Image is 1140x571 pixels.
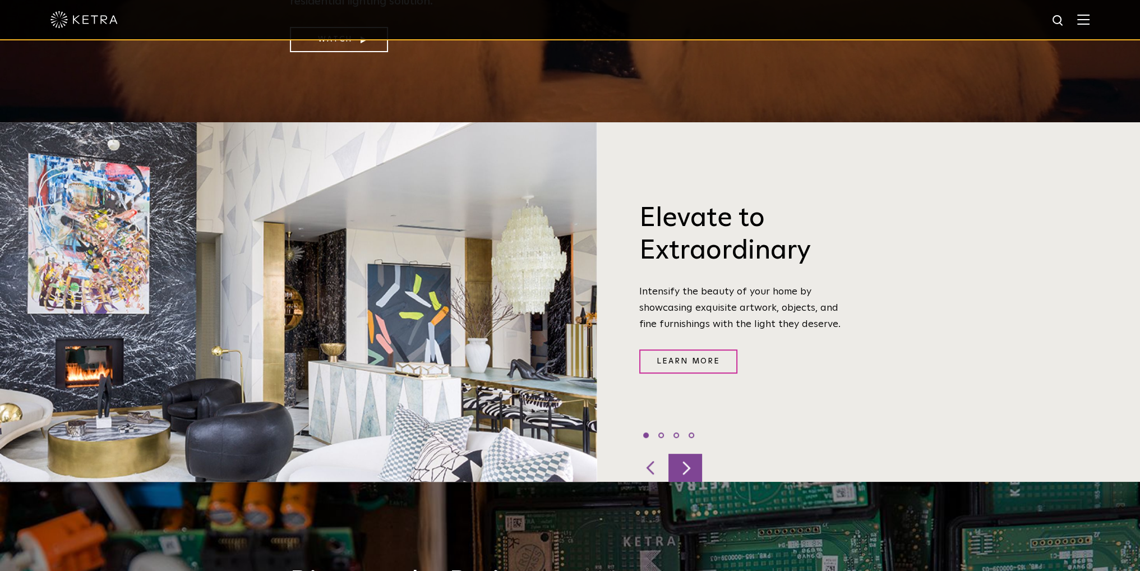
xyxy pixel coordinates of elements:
[639,287,841,329] span: Intensify the beauty of your home by showcasing exquisite artwork, objects, and fine furnishings ...
[1077,14,1090,25] img: Hamburger%20Nav.svg
[50,11,118,28] img: ketra-logo-2019-white
[1051,14,1065,28] img: search icon
[639,202,850,267] h3: Elevate to Extraordinary
[639,349,737,374] a: Learn More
